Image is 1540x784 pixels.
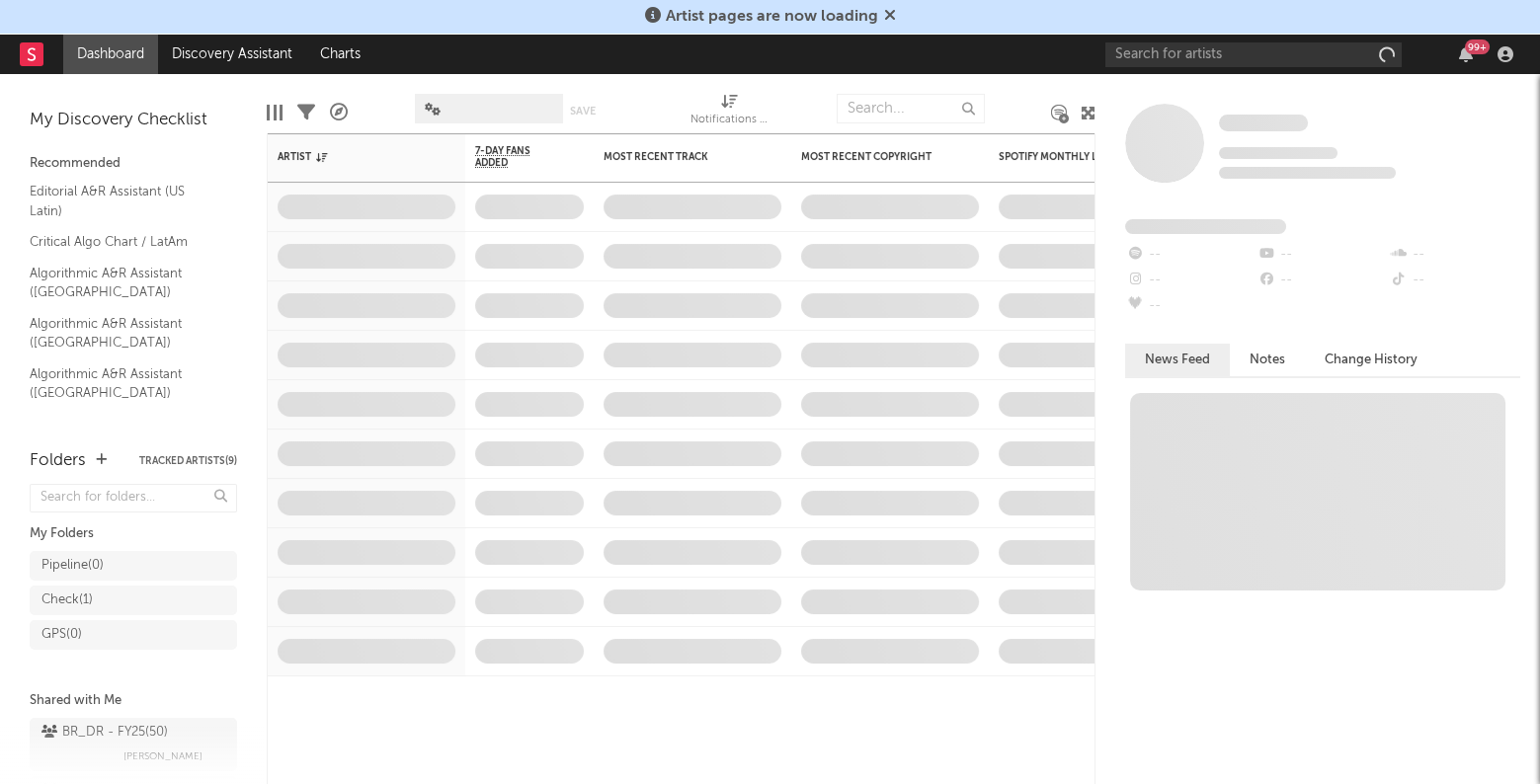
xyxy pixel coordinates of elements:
[123,745,203,768] span: [PERSON_NAME]
[801,151,949,163] div: Most Recent Copyright
[690,109,770,132] div: Notifications (Artist)
[306,35,374,74] a: Charts
[30,231,217,253] a: Critical Algo Chart / LatAm
[30,484,237,512] input: Search for folders...
[330,84,348,141] div: A&R Pipeline
[690,84,770,141] div: Notifications (Artist)
[30,449,86,473] div: Folders
[1389,268,1520,293] div: --
[1105,42,1402,67] input: Search for artists
[297,84,315,141] div: Filters
[30,620,237,650] a: GPS(0)
[30,152,237,176] div: Recommended
[1125,268,1256,293] div: --
[30,363,217,404] a: Algorithmic A&R Assistant ([GEOGRAPHIC_DATA])
[1125,344,1230,376] button: News Feed
[1389,242,1520,268] div: --
[158,35,306,74] a: Discovery Assistant
[30,414,217,454] a: Algorithmic A&R Assistant ([GEOGRAPHIC_DATA])
[837,94,985,123] input: Search...
[1219,114,1308,133] a: Some Artist
[30,689,237,713] div: Shared with Me
[1125,242,1256,268] div: --
[999,151,1147,163] div: Spotify Monthly Listeners
[1465,39,1490,54] div: 99 +
[1256,242,1388,268] div: --
[1305,344,1437,376] button: Change History
[570,106,596,117] button: Save
[30,313,217,353] a: Algorithmic A&R Assistant ([GEOGRAPHIC_DATA])
[278,151,426,163] div: Artist
[139,456,237,466] button: Tracked Artists(9)
[30,551,237,581] a: Pipeline(0)
[1125,293,1256,319] div: --
[41,588,93,612] div: Check ( 1 )
[884,9,896,25] span: Dismiss
[30,718,237,771] a: BR_DR - FY25(50)[PERSON_NAME]
[41,554,104,578] div: Pipeline ( 0 )
[30,586,237,615] a: Check(1)
[30,181,217,221] a: Editorial A&R Assistant (US Latin)
[475,145,554,169] span: 7-Day Fans Added
[1219,167,1396,179] span: 0 fans last week
[1230,344,1305,376] button: Notes
[666,9,878,25] span: Artist pages are now loading
[41,721,168,745] div: BR_DR - FY25 ( 50 )
[1256,268,1388,293] div: --
[30,109,237,132] div: My Discovery Checklist
[30,522,237,546] div: My Folders
[604,151,752,163] div: Most Recent Track
[1125,219,1286,234] span: Fans Added by Platform
[267,84,283,141] div: Edit Columns
[30,263,217,303] a: Algorithmic A&R Assistant ([GEOGRAPHIC_DATA])
[41,623,82,647] div: GPS ( 0 )
[63,35,158,74] a: Dashboard
[1219,115,1308,131] span: Some Artist
[1219,147,1337,159] span: Tracking Since: [DATE]
[1459,46,1473,62] button: 99+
